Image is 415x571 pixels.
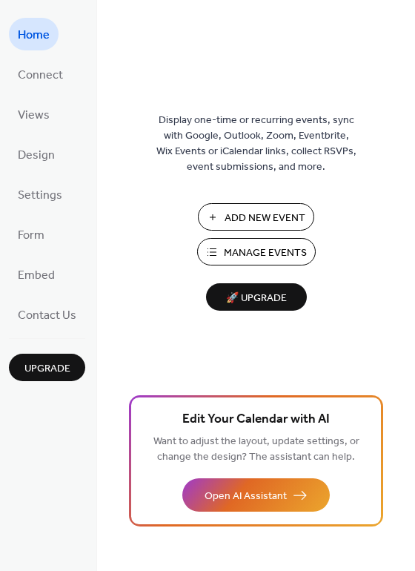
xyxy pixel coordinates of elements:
span: Manage Events [224,245,307,261]
button: Add New Event [198,203,314,231]
a: Contact Us [9,298,85,331]
a: Home [9,18,59,50]
span: Connect [18,64,63,88]
span: Display one-time or recurring events, sync with Google, Outlook, Zoom, Eventbrite, Wix Events or ... [156,113,356,175]
span: Design [18,144,55,168]
span: Open AI Assistant [205,489,287,504]
span: Add New Event [225,211,305,226]
a: Design [9,138,64,171]
button: Manage Events [197,238,316,265]
span: Settings [18,184,62,208]
button: Upgrade [9,354,85,381]
button: 🚀 Upgrade [206,283,307,311]
span: Embed [18,264,55,288]
a: Connect [9,58,72,90]
a: Embed [9,258,64,291]
a: Settings [9,178,71,211]
span: Form [18,224,44,248]
span: Views [18,104,50,128]
span: Contact Us [18,304,76,328]
a: Form [9,218,53,251]
span: Upgrade [24,361,70,377]
a: Views [9,98,59,131]
span: Edit Your Calendar with AI [182,409,330,430]
button: Open AI Assistant [182,478,330,512]
span: Home [18,24,50,47]
span: 🚀 Upgrade [215,288,298,308]
span: Want to adjust the layout, update settings, or change the design? The assistant can help. [153,432,359,467]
